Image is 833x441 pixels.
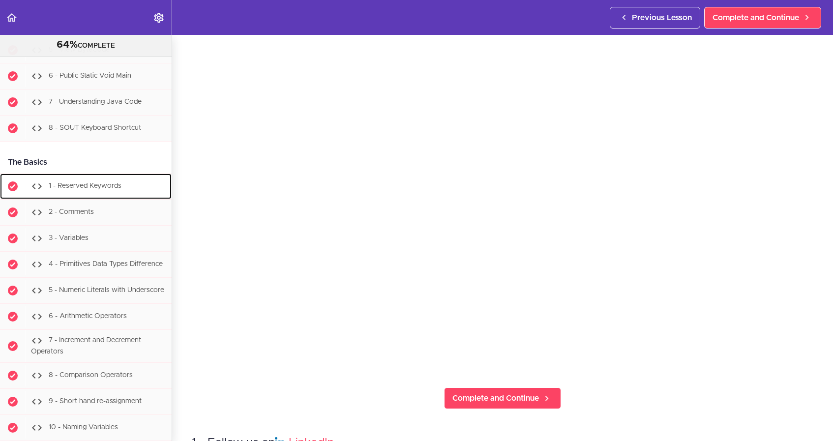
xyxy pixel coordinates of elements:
[49,398,142,405] span: 9 - Short hand re-assignment
[49,73,131,80] span: 6 - Public Static Void Main
[444,387,561,409] a: Complete and Continue
[49,209,94,216] span: 2 - Comments
[49,99,142,106] span: 7 - Understanding Java Code
[49,183,121,190] span: 1 - Reserved Keywords
[49,125,141,132] span: 8 - SOUT Keyboard Shortcut
[153,12,165,24] svg: Settings Menu
[49,235,89,242] span: 3 - Variables
[49,261,163,268] span: 4 - Primitives Data Types Difference
[49,372,133,379] span: 8 - Comparison Operators
[452,392,539,404] span: Complete and Continue
[632,12,692,24] span: Previous Lesson
[713,12,799,24] span: Complete and Continue
[31,337,141,355] span: 7 - Increment and Decrement Operators
[6,12,18,24] svg: Back to course curriculum
[49,313,127,320] span: 6 - Arithmetic Operators
[610,7,700,29] a: Previous Lesson
[49,424,118,431] span: 10 - Naming Variables
[57,40,78,50] span: 64%
[12,39,159,52] div: COMPLETE
[704,7,821,29] a: Complete and Continue
[49,287,164,294] span: 5 - Numeric Literals with Underscore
